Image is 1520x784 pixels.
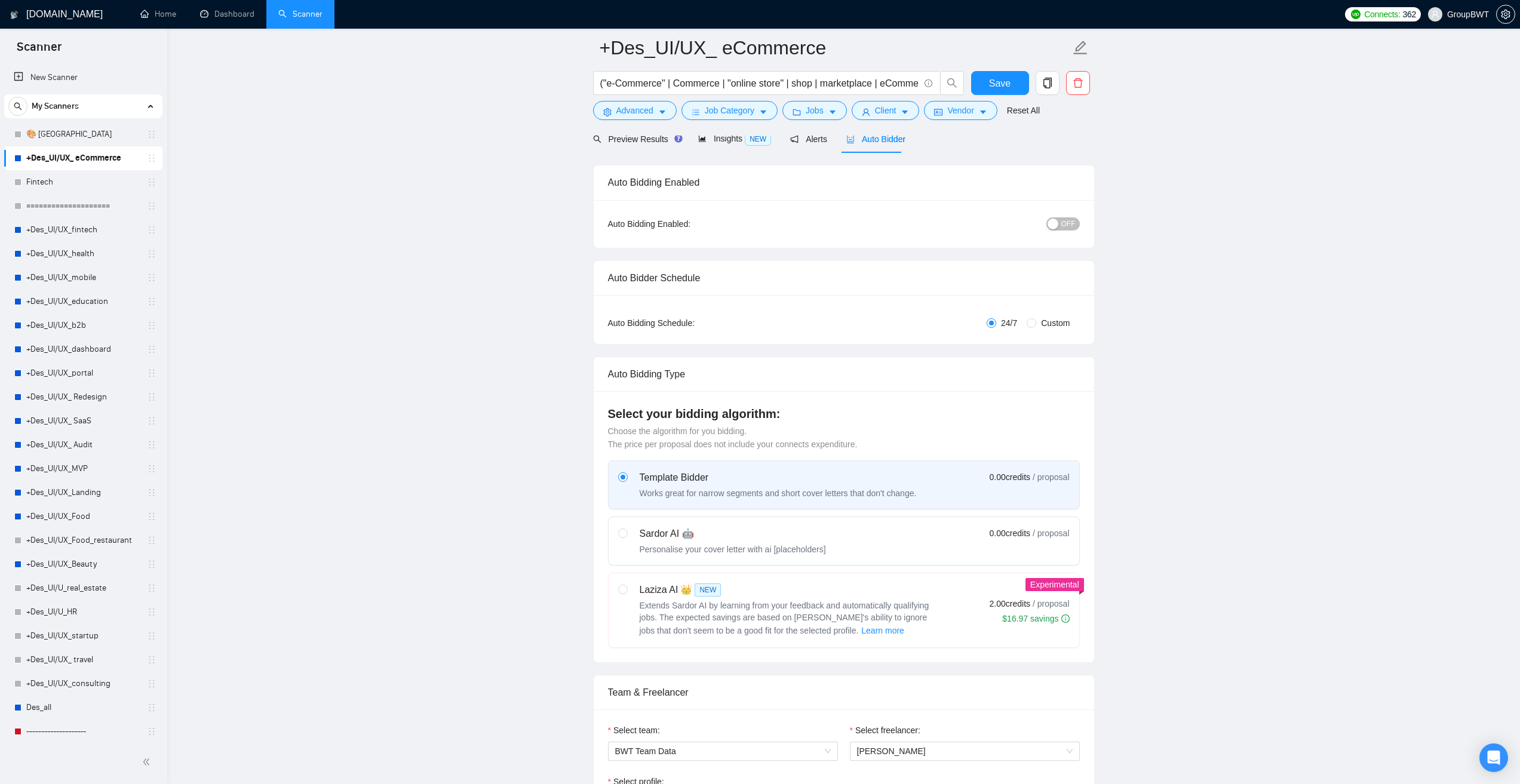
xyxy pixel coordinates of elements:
a: Des_all [26,696,140,720]
span: holder [147,655,156,665]
a: +Des_UI/UX_b2b [26,313,140,337]
button: Laziza AI NEWExtends Sardor AI by learning from your feedback and automatically qualifying jobs. ... [861,623,905,638]
label: Select team: [608,724,660,737]
li: New Scanner [4,66,162,90]
span: 24/7 [996,316,1022,330]
div: Laziza AI [640,583,938,597]
button: folderJobscaret-down [782,101,847,120]
span: holder [147,416,156,426]
button: setting [1496,5,1515,24]
span: holder [147,368,156,378]
a: +Des_UI/UX_portal [26,361,140,385]
a: +Des_UI/UX_consulting [26,672,140,696]
h4: Select your bidding algorithm: [608,405,1080,422]
a: +Des_UI/UX_Food_restaurant [26,528,140,552]
span: folder [793,107,801,116]
a: searchScanner [278,9,323,19]
span: Auto Bidder [846,134,905,144]
input: Scanner name... [600,33,1070,63]
span: BWT Team Data [615,742,831,760]
a: +Des_UI/UX_dashboard [26,337,140,361]
span: area-chart [698,134,707,143]
span: 362 [1403,8,1416,21]
a: 🎨 [GEOGRAPHIC_DATA] [26,122,140,146]
span: caret-down [979,107,987,116]
span: holder [147,273,156,282]
span: search [9,102,27,110]
span: holder [147,321,156,330]
div: Auto Bidder Schedule [608,261,1080,295]
span: Connects: [1364,8,1400,21]
a: +Des_UI/U_HR [26,600,140,624]
button: idcardVendorcaret-down [924,101,997,120]
span: holder [147,297,156,306]
span: caret-down [759,107,767,116]
span: Custom [1036,316,1074,330]
span: holder [147,249,156,259]
span: holder [147,512,156,521]
span: Learn more [861,624,904,637]
div: Tooltip anchor [673,133,684,144]
span: user [1431,10,1439,19]
span: robot [846,135,855,143]
span: holder [147,583,156,593]
a: setting [1496,10,1515,19]
span: edit [1073,40,1088,56]
span: search [593,135,601,143]
span: setting [603,107,612,116]
span: holder [147,345,156,354]
span: search [941,78,963,88]
a: New Scanner [14,66,153,90]
img: upwork-logo.png [1351,10,1361,19]
span: info-circle [1061,614,1070,623]
label: Select freelancer: [850,724,920,737]
span: Preview Results [593,134,679,144]
div: Sardor AI 🤖 [640,527,826,541]
a: +Des_UI/UX_startup [26,624,140,648]
div: Template Bidder [640,471,917,485]
span: holder [147,201,156,211]
button: search [940,71,964,95]
a: +Des_UI/UX_health [26,242,140,266]
span: 0.00 credits [990,527,1030,540]
span: Scanner [7,38,71,63]
a: +Des_UI/UX_ SaaS [26,409,140,433]
div: Auto Bidding Enabled: [608,217,765,230]
span: double-left [142,756,154,768]
div: Open Intercom Messenger [1479,743,1508,772]
span: OFF [1061,217,1076,230]
a: ==================== [26,194,140,218]
div: Personalise your cover letter with ai [placeholders] [640,543,826,555]
a: +Des_UI/UX_fintech [26,218,140,242]
span: / proposal [1033,527,1069,539]
a: +Des_UI/U_real_estate [26,576,140,600]
span: caret-down [828,107,837,116]
button: delete [1066,71,1090,95]
a: +Des_UI/UX_ eCommerce [26,146,140,170]
span: holder [147,440,156,450]
span: holder [147,536,156,545]
div: Team & Freelancer [608,675,1080,709]
a: Fintech [26,170,140,194]
span: / proposal [1033,598,1069,610]
a: +Des_UI/UX_mobile [26,266,140,290]
div: Works great for narrow segments and short cover letters that don't change. [640,487,917,499]
div: Auto Bidding Type [608,357,1080,391]
span: holder [147,488,156,497]
span: copy [1036,78,1059,88]
input: Search Freelance Jobs... [600,76,919,91]
span: holder [147,130,156,139]
span: My Scanners [32,94,79,118]
a: +Des_UI/UX_education [26,290,140,313]
span: Choose the algorithm for you bidding. The price per proposal does not include your connects expen... [608,426,858,449]
span: idcard [934,107,942,116]
button: userClientcaret-down [852,101,920,120]
span: holder [147,392,156,402]
div: Auto Bidding Schedule: [608,316,765,330]
button: Save [971,71,1029,95]
span: holder [147,559,156,569]
span: 2.00 credits [990,597,1030,610]
button: copy [1036,71,1060,95]
span: holder [147,679,156,688]
span: Jobs [806,104,824,117]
